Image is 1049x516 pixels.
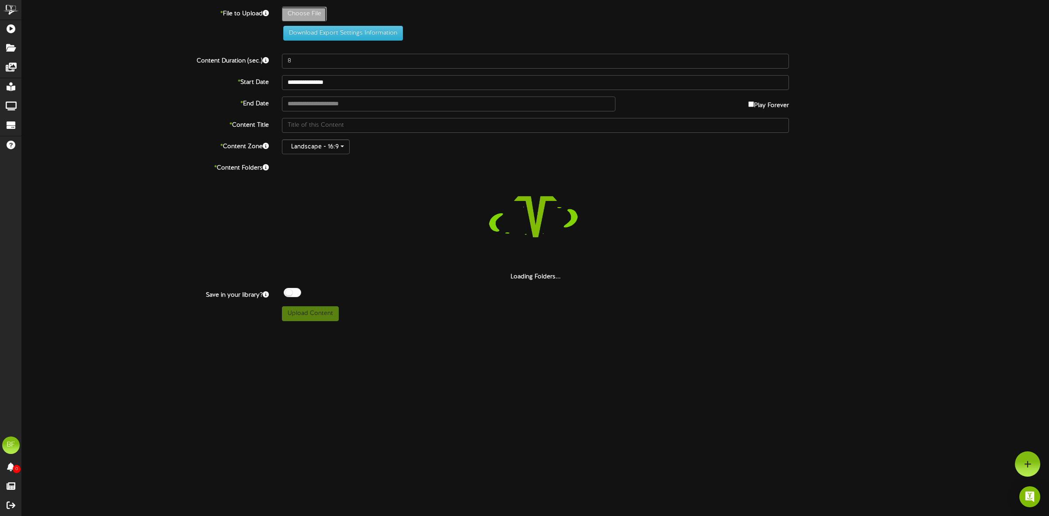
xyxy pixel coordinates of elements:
[511,274,561,280] strong: Loading Folders...
[283,26,403,41] button: Download Export Settings Information
[15,139,275,151] label: Content Zone
[15,75,275,87] label: Start Date
[282,139,350,154] button: Landscape - 16:9
[15,97,275,108] label: End Date
[15,161,275,173] label: Content Folders
[13,465,21,473] span: 0
[15,7,275,18] label: File to Upload
[282,118,789,133] input: Title of this Content
[15,288,275,300] label: Save in your library?
[479,161,591,273] img: loading-spinner-5.png
[748,97,789,110] label: Play Forever
[15,54,275,66] label: Content Duration (sec.)
[15,118,275,130] label: Content Title
[1019,486,1040,507] div: Open Intercom Messenger
[279,30,403,36] a: Download Export Settings Information
[282,306,339,321] button: Upload Content
[748,101,754,107] input: Play Forever
[2,436,20,454] div: BF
